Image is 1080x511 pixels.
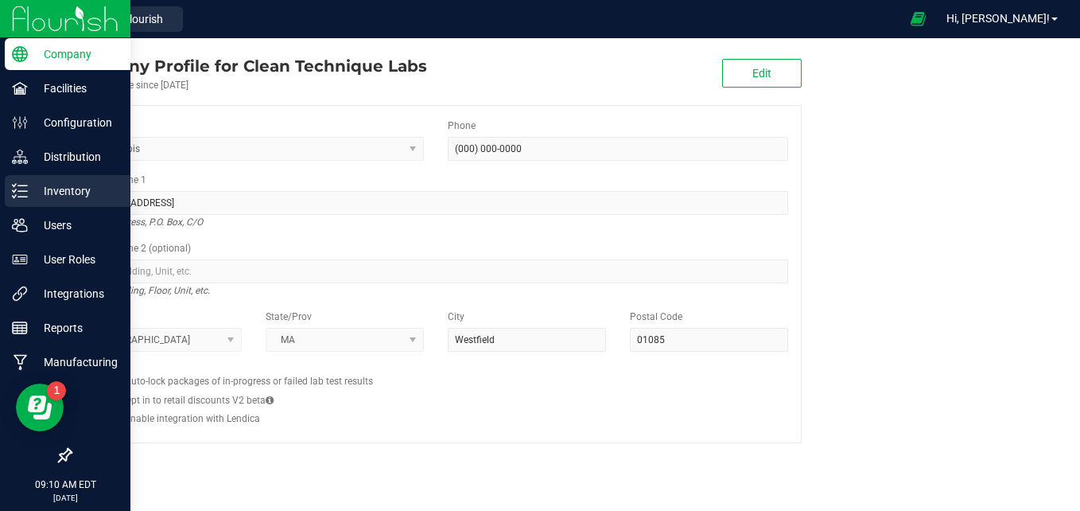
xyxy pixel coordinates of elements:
[12,80,28,96] inline-svg: Facilities
[28,113,123,132] p: Configuration
[70,54,427,78] div: Clean Technique Labs
[84,213,203,232] i: Street address, P.O. Box, C/O
[12,115,28,131] inline-svg: Configuration
[12,286,28,302] inline-svg: Integrations
[28,216,123,235] p: Users
[47,381,66,400] iframe: Resource center unread badge
[28,250,123,269] p: User Roles
[12,149,28,165] inline-svg: Distribution
[28,181,123,201] p: Inventory
[28,353,123,372] p: Manufacturing
[900,3,936,34] span: Open Ecommerce Menu
[70,78,427,92] div: Account active since [DATE]
[84,241,191,255] label: Address Line 2 (optional)
[28,284,123,303] p: Integrations
[266,310,312,324] label: State/Prov
[12,217,28,233] inline-svg: Users
[12,183,28,199] inline-svg: Inventory
[28,147,123,166] p: Distribution
[84,364,788,374] h2: Configs
[7,478,123,492] p: 09:10 AM EDT
[84,259,788,283] input: Suite, Building, Unit, etc.
[7,492,123,504] p: [DATE]
[12,252,28,267] inline-svg: User Roles
[84,281,210,300] i: Suite, Building, Floor, Unit, etc.
[28,45,123,64] p: Company
[125,393,274,408] label: Opt in to retail discounts V2 beta
[12,320,28,336] inline-svg: Reports
[946,12,1050,25] span: Hi, [PERSON_NAME]!
[448,310,464,324] label: City
[752,67,771,80] span: Edit
[12,354,28,370] inline-svg: Manufacturing
[84,191,788,215] input: Address
[448,119,476,133] label: Phone
[125,412,260,426] label: Enable integration with Lendica
[125,374,373,388] label: Auto-lock packages of in-progress or failed lab test results
[28,318,123,337] p: Reports
[16,384,64,431] iframe: Resource center
[448,328,606,352] input: City
[630,310,682,324] label: Postal Code
[722,59,802,88] button: Edit
[28,79,123,98] p: Facilities
[630,328,788,352] input: Postal Code
[12,46,28,62] inline-svg: Company
[448,137,788,161] input: (123) 456-7890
